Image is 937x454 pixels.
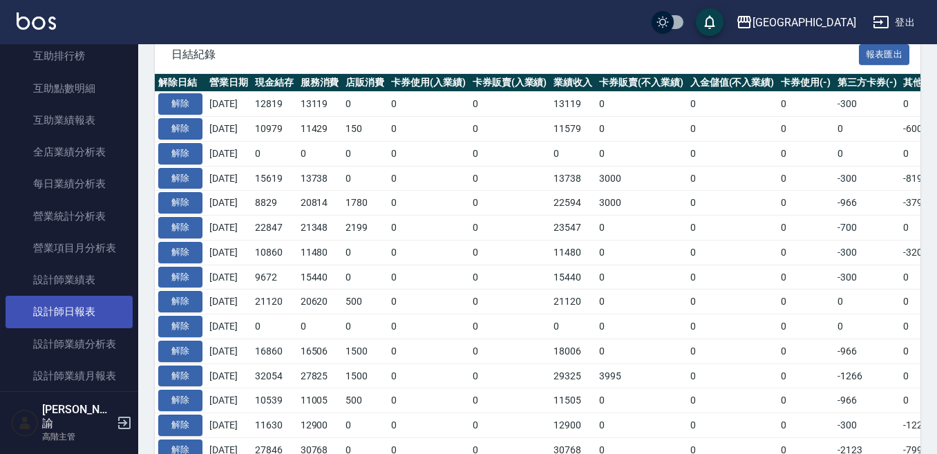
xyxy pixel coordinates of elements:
th: 營業日期 [206,74,252,92]
td: 0 [469,290,551,314]
td: 0 [297,314,343,339]
td: 0 [388,265,469,290]
td: 0 [687,191,778,216]
td: 18006 [550,339,596,363]
th: 第三方卡券(-) [834,74,900,92]
td: 0 [252,314,297,339]
td: [DATE] [206,413,252,438]
td: -700 [834,216,900,240]
td: [DATE] [206,141,252,166]
a: 報表匯出 [859,47,910,60]
td: 3000 [596,166,687,191]
td: 27825 [297,363,343,388]
td: 0 [687,117,778,142]
td: [DATE] [206,216,252,240]
td: 11429 [297,117,343,142]
td: 0 [596,339,687,363]
td: 12900 [550,413,596,438]
td: 11579 [550,117,596,142]
td: 20620 [297,290,343,314]
td: 0 [342,141,388,166]
td: 3000 [596,191,687,216]
td: 11505 [550,388,596,413]
td: -1266 [834,363,900,388]
td: [DATE] [206,314,252,339]
td: 0 [469,388,551,413]
td: 22594 [550,191,596,216]
td: 13738 [550,166,596,191]
td: 0 [777,413,834,438]
a: 設計師業績表 [6,264,133,296]
td: 0 [388,413,469,438]
td: 0 [777,339,834,363]
td: 0 [469,265,551,290]
p: 高階主管 [42,431,113,443]
td: 0 [687,290,778,314]
td: 0 [252,141,297,166]
a: 互助點數明細 [6,73,133,104]
td: 0 [388,117,469,142]
td: 0 [469,191,551,216]
td: 16860 [252,339,297,363]
td: 0 [596,141,687,166]
h5: [PERSON_NAME]諭 [42,403,113,431]
td: -300 [834,265,900,290]
td: 0 [777,92,834,117]
td: 15619 [252,166,297,191]
td: -966 [834,388,900,413]
button: 報表匯出 [859,44,910,66]
button: save [696,8,723,36]
td: 21120 [550,290,596,314]
td: 21120 [252,290,297,314]
td: 0 [469,216,551,240]
td: [DATE] [206,363,252,388]
td: 0 [388,363,469,388]
td: 0 [596,216,687,240]
td: 150 [342,117,388,142]
td: 0 [596,314,687,339]
th: 卡券使用(-) [777,74,834,92]
td: 0 [388,166,469,191]
td: [DATE] [206,166,252,191]
td: 2199 [342,216,388,240]
td: 0 [469,363,551,388]
td: [DATE] [206,265,252,290]
td: 0 [342,413,388,438]
td: 0 [687,216,778,240]
th: 卡券販賣(不入業績) [596,74,687,92]
td: 29325 [550,363,596,388]
td: 0 [596,413,687,438]
td: 22847 [252,216,297,240]
td: 0 [596,92,687,117]
td: 9672 [252,265,297,290]
td: 0 [596,240,687,265]
td: [DATE] [206,290,252,314]
td: 0 [596,388,687,413]
button: 解除 [158,242,202,263]
th: 業績收入 [550,74,596,92]
td: 0 [596,290,687,314]
td: [DATE] [206,388,252,413]
td: 0 [342,240,388,265]
span: 日結紀錄 [171,48,859,62]
td: 0 [777,388,834,413]
a: 營業統計分析表 [6,200,133,232]
td: 21348 [297,216,343,240]
td: 0 [388,314,469,339]
td: -966 [834,191,900,216]
td: 15440 [297,265,343,290]
td: 23547 [550,216,596,240]
td: [DATE] [206,240,252,265]
th: 服務消費 [297,74,343,92]
th: 卡券販賣(入業績) [469,74,551,92]
td: 0 [388,240,469,265]
a: 互助排行榜 [6,40,133,72]
td: 0 [687,265,778,290]
td: 0 [687,413,778,438]
td: 0 [469,166,551,191]
td: 0 [834,290,900,314]
a: 設計師日報表 [6,296,133,328]
td: 0 [469,240,551,265]
td: 1500 [342,339,388,363]
img: Person [11,409,39,437]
